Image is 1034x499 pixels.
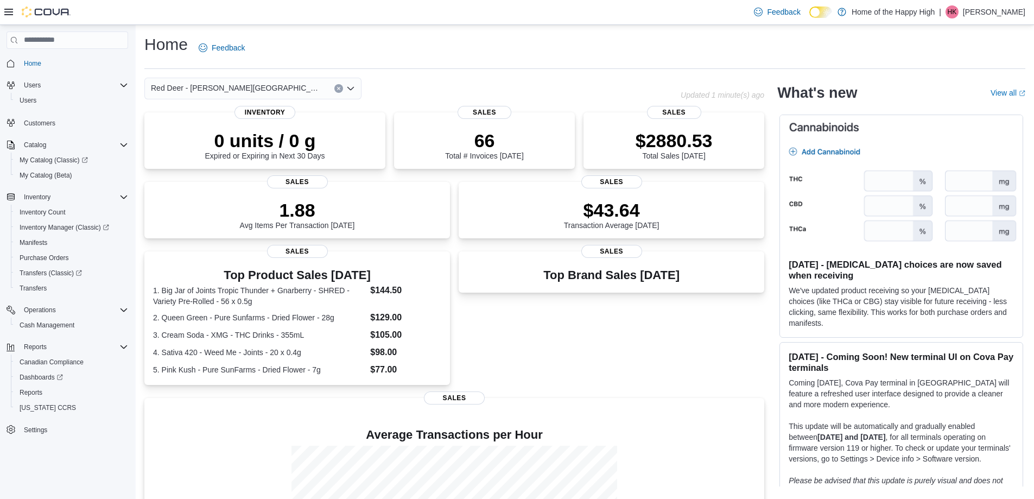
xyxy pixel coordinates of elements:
a: Feedback [194,37,249,59]
img: Cova [22,7,71,17]
button: Purchase Orders [11,250,132,266]
button: Users [11,93,132,108]
p: Coming [DATE], Cova Pay terminal in [GEOGRAPHIC_DATA] will feature a refreshed user interface des... [789,377,1014,410]
div: Total Sales [DATE] [636,130,713,160]
a: Home [20,57,46,70]
span: Sales [267,175,328,188]
span: Users [24,81,41,90]
button: Settings [2,422,132,438]
dt: 2. Queen Green - Pure Sunfarms - Dried Flower - 28g [153,312,366,323]
span: Dashboards [20,373,63,382]
span: Inventory Count [15,206,128,219]
button: Open list of options [346,84,355,93]
span: Inventory [234,106,295,119]
span: Dashboards [15,371,128,384]
h2: What's new [777,84,857,102]
p: Updated 1 minute(s) ago [681,91,764,99]
a: Users [15,94,41,107]
p: This update will be automatically and gradually enabled between , for all terminals operating on ... [789,421,1014,464]
button: Inventory Count [11,205,132,220]
span: Feedback [212,42,245,53]
button: My Catalog (Beta) [11,168,132,183]
a: My Catalog (Beta) [15,169,77,182]
a: My Catalog (Classic) [11,153,132,168]
span: Reports [20,388,42,397]
a: [US_STATE] CCRS [15,401,80,414]
div: Total # Invoices [DATE] [445,130,523,160]
nav: Complex example [7,51,128,466]
dd: $105.00 [370,329,441,342]
span: Cash Management [15,319,128,332]
span: Purchase Orders [20,254,69,262]
span: Sales [647,106,701,119]
span: Sales [424,391,485,405]
p: $43.64 [564,199,659,221]
a: Settings [20,424,52,437]
span: Customers [24,119,55,128]
span: Customers [20,116,128,129]
a: Inventory Manager (Classic) [11,220,132,235]
a: Canadian Compliance [15,356,88,369]
span: Inventory Manager (Classic) [20,223,109,232]
span: Sales [581,245,642,258]
button: Users [2,78,132,93]
button: Operations [2,302,132,318]
button: Reports [20,340,51,353]
a: Customers [20,117,60,130]
span: Purchase Orders [15,251,128,264]
p: 1.88 [240,199,355,221]
dt: 4. Sativa 420 - Weed Me - Joints - 20 x 0.4g [153,347,366,358]
div: Avg Items Per Transaction [DATE] [240,199,355,230]
span: Catalog [20,138,128,151]
span: Reports [20,340,128,353]
span: Feedback [767,7,800,17]
dt: 1. Big Jar of Joints Tropic Thunder + Gnarberry - SHRED - Variety Pre-Rolled - 56 x 0.5g [153,285,366,307]
button: Clear input [334,84,343,93]
button: [US_STATE] CCRS [11,400,132,415]
span: My Catalog (Beta) [15,169,128,182]
h3: Top Brand Sales [DATE] [543,269,680,282]
span: Manifests [20,238,47,247]
span: My Catalog (Beta) [20,171,72,180]
span: Sales [581,175,642,188]
a: Dashboards [11,370,132,385]
span: Transfers [15,282,128,295]
h3: [DATE] - [MEDICAL_DATA] choices are now saved when receiving [789,259,1014,281]
button: Transfers [11,281,132,296]
p: $2880.53 [636,130,713,151]
a: Inventory Count [15,206,70,219]
svg: External link [1019,90,1025,97]
span: Inventory Manager (Classic) [15,221,128,234]
span: Canadian Compliance [15,356,128,369]
p: | [939,5,941,18]
span: Catalog [24,141,46,149]
a: Transfers (Classic) [15,267,86,280]
strong: [DATE] and [DATE] [817,433,885,441]
a: Dashboards [15,371,67,384]
div: Halie Kelley [946,5,959,18]
button: Inventory [20,191,55,204]
button: Users [20,79,45,92]
a: Feedback [750,1,804,23]
span: HK [948,5,957,18]
span: Users [15,94,128,107]
span: Manifests [15,236,128,249]
dd: $144.50 [370,284,441,297]
p: Home of the Happy High [852,5,935,18]
span: Transfers [20,284,47,293]
div: Transaction Average [DATE] [564,199,659,230]
span: Sales [267,245,328,258]
dt: 5. Pink Kush - Pure SunFarms - Dried Flower - 7g [153,364,366,375]
p: 0 units / 0 g [205,130,325,151]
span: Reports [24,343,47,351]
p: [PERSON_NAME] [963,5,1025,18]
a: Purchase Orders [15,251,73,264]
a: Inventory Manager (Classic) [15,221,113,234]
button: Operations [20,304,60,317]
span: Settings [20,423,128,437]
span: Settings [24,426,47,434]
h3: Top Product Sales [DATE] [153,269,441,282]
span: Cash Management [20,321,74,330]
span: Sales [458,106,512,119]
